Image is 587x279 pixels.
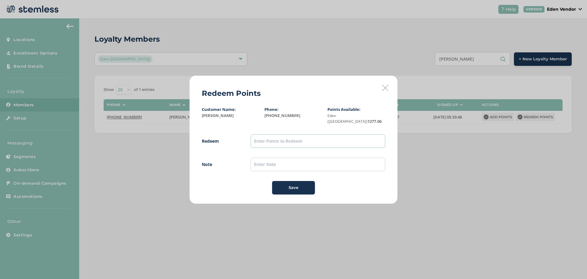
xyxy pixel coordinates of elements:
[289,185,298,191] span: Save
[327,113,385,125] label: 1277.06
[202,113,260,119] label: [PERSON_NAME]
[264,107,279,112] label: Phone:
[202,88,261,99] h2: Redeem Points
[264,113,322,119] label: [PHONE_NUMBER]
[202,107,236,112] label: Customer Name:
[202,138,238,144] label: Redeem
[251,134,385,148] input: Enter Points to Redeem
[327,113,367,124] small: Eden ([GEOGRAPHIC_DATA])
[251,158,385,171] input: Enter Note
[272,181,315,194] button: Save
[202,161,238,168] label: Note
[327,107,360,112] label: Points Available:
[556,250,587,279] iframe: Chat Widget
